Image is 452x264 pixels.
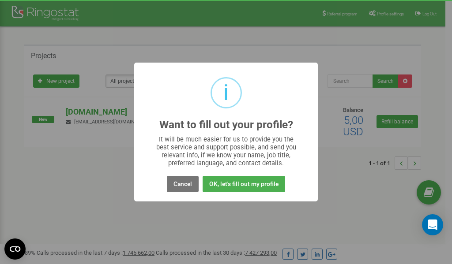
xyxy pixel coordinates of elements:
div: i [223,78,229,107]
h2: Want to fill out your profile? [159,119,293,131]
button: Open CMP widget [4,238,26,260]
button: Cancel [167,176,199,192]
div: Open Intercom Messenger [422,214,443,235]
button: OK, let's fill out my profile [203,176,285,192]
div: It will be much easier for us to provide you the best service and support possible, and send you ... [152,135,301,167]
